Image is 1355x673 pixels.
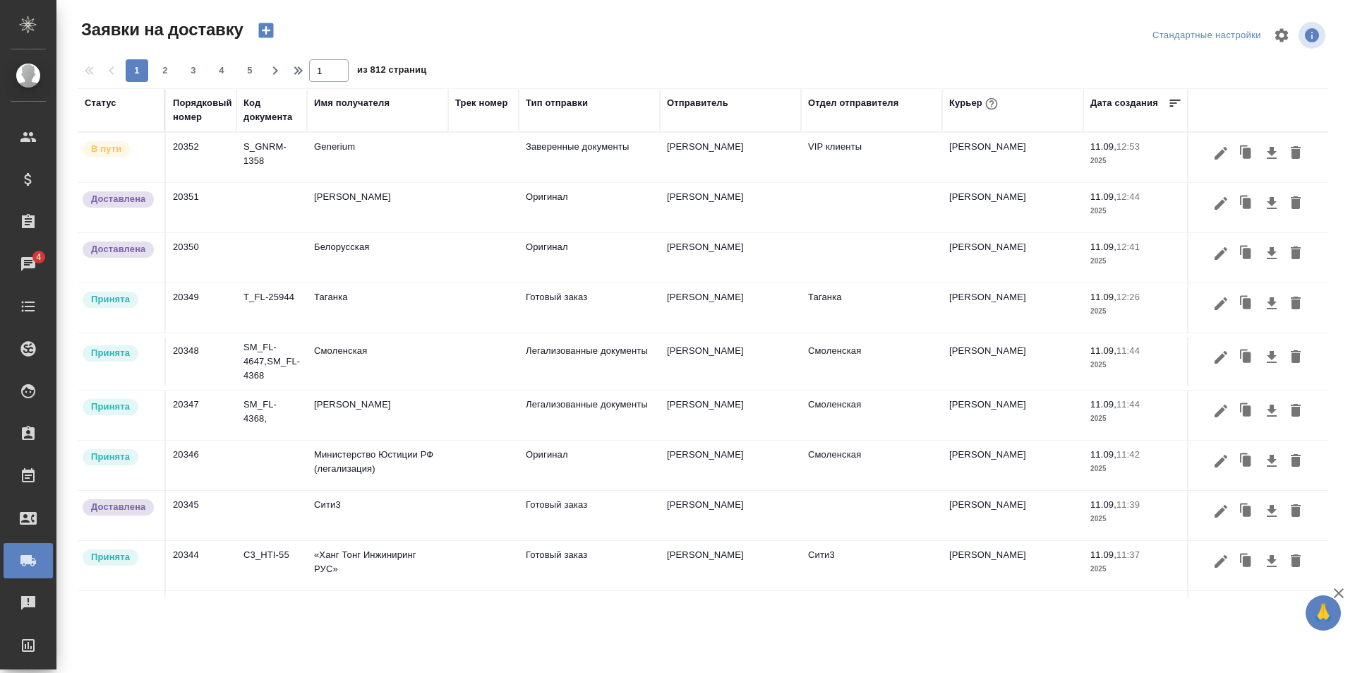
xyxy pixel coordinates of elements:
td: Смоленская [801,391,942,440]
button: Удалить [1284,448,1308,475]
button: Удалить [1284,398,1308,424]
td: [PERSON_NAME] [942,441,1083,490]
button: Скачать [1260,190,1284,217]
td: Таганка [307,283,448,333]
button: Удалить [1284,498,1308,525]
p: 11.09, [1090,141,1116,152]
td: [PERSON_NAME] [942,541,1083,590]
p: 12:53 [1116,141,1140,152]
td: 20346 [166,441,236,490]
td: 20352 [166,133,236,182]
td: 20350 [166,233,236,282]
td: 20343 [166,591,236,641]
button: Удалить [1284,140,1308,167]
td: Готовый заказ [519,591,660,641]
button: Клонировать [1233,548,1260,575]
td: [PERSON_NAME] [660,233,801,282]
p: 2025 [1090,254,1182,268]
button: Создать [249,18,283,42]
span: 🙏 [1311,598,1335,628]
p: Принята [91,450,130,464]
button: Удалить [1284,548,1308,575]
p: 11.09, [1090,499,1116,510]
td: Заверенные документы [519,133,660,182]
td: [PERSON_NAME] [660,591,801,641]
button: Скачать [1260,398,1284,424]
button: 3 [182,59,205,82]
div: Курьер назначен [81,448,157,467]
button: Скачать [1260,140,1284,167]
td: Белорусская [307,233,448,282]
td: [PERSON_NAME] [942,391,1083,440]
p: В пути [91,142,121,156]
td: [PERSON_NAME] [942,337,1083,386]
p: 11.09, [1090,399,1116,410]
button: Редактировать [1209,140,1233,167]
td: Оригинал [519,233,660,282]
td: Готовый заказ [519,283,660,333]
td: Легализованные документы [519,337,660,386]
p: 2025 [1090,562,1182,576]
td: Смоленская [801,337,942,386]
div: Курьер назначен [81,398,157,417]
div: split button [1149,25,1265,47]
div: Курьер назначен [81,290,157,309]
button: Скачать [1260,548,1284,575]
button: Редактировать [1209,190,1233,217]
p: 11:44 [1116,345,1140,356]
td: [PERSON_NAME] [660,133,801,182]
td: Сити3 [801,591,942,641]
td: 20347 [166,391,236,440]
td: T_FL-25944 [236,283,307,333]
p: 11:39 [1116,499,1140,510]
p: Принята [91,400,130,414]
p: Принята [91,292,130,306]
div: Документы доставлены, фактическая дата доставки проставиться автоматически [81,498,157,517]
div: Трек номер [455,96,508,110]
td: [PERSON_NAME] [660,441,801,490]
button: Скачать [1260,448,1284,475]
td: Министерство Юстиции РФ (легализация) [307,441,448,490]
a: 4 [4,246,53,282]
div: Имя получателя [314,96,390,110]
td: C3_HTI-55 [236,591,307,641]
td: Оригинал [519,183,660,232]
button: При выборе курьера статус заявки автоматически поменяется на «Принята» [982,95,1001,113]
button: Клонировать [1233,398,1260,424]
button: Скачать [1260,498,1284,525]
p: Доставлена [91,242,145,256]
button: Редактировать [1209,290,1233,317]
td: [PERSON_NAME] [942,233,1083,282]
button: Удалить [1284,190,1308,217]
td: Смоленская [801,441,942,490]
td: Таганка [801,283,942,333]
td: C3_HTI-55 [236,541,307,590]
td: [PERSON_NAME] [660,183,801,232]
td: Готовый заказ [519,541,660,590]
td: Легализованные документы [519,391,660,440]
td: [PERSON_NAME] [660,283,801,333]
span: из 812 страниц [357,61,426,82]
td: [PERSON_NAME] [942,283,1083,333]
td: [PERSON_NAME] [942,591,1083,641]
td: [PERSON_NAME] [660,491,801,540]
button: Клонировать [1233,290,1260,317]
p: 12:44 [1116,191,1140,202]
button: Скачать [1260,344,1284,371]
p: 2025 [1090,412,1182,426]
td: VIP клиенты [801,133,942,182]
td: [PERSON_NAME] [660,391,801,440]
div: Отдел отправителя [808,96,898,110]
button: Скачать [1260,290,1284,317]
p: 11:44 [1116,399,1140,410]
span: 4 [28,250,49,264]
div: Курьер назначен [81,548,157,567]
span: 2 [154,64,176,78]
td: Сити3 [801,541,942,590]
td: Смоленская [307,337,448,386]
span: 3 [182,64,205,78]
button: Клонировать [1233,240,1260,267]
td: Generium [307,133,448,182]
td: [PERSON_NAME] [942,133,1083,182]
td: [PERSON_NAME] [942,491,1083,540]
